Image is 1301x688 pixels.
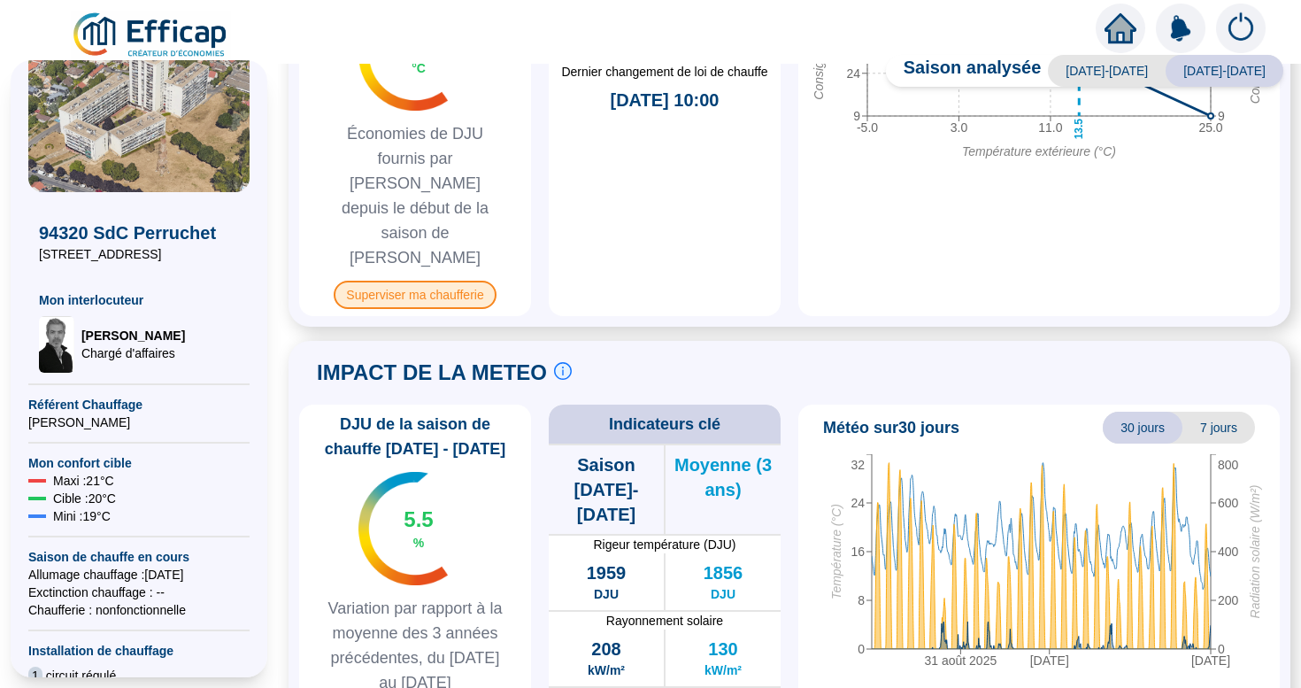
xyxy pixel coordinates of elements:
span: Saison [DATE]-[DATE] [549,452,664,527]
tspan: -5.0 [857,120,878,135]
tspan: 0 [1218,642,1225,656]
span: IMPACT DE LA METEO [317,359,547,387]
span: % [413,534,424,552]
tspan: [DATE] [1030,653,1069,668]
span: 30 jours [1103,412,1182,444]
tspan: 0 [858,642,865,656]
span: Superviser ma chaufferie [334,281,496,309]
span: Installation de chauffage [28,642,250,660]
span: info-circle [554,362,572,380]
tspan: 9 [853,109,860,123]
span: 1959 [587,560,627,585]
span: Moyenne (3 ans) [666,452,781,502]
tspan: 600 [1218,496,1239,510]
span: Mon interlocuteur [39,291,239,309]
span: 1856 [704,560,743,585]
span: Rigeur température (DJU) [549,536,781,553]
span: [DATE]-[DATE] [1048,55,1166,87]
tspan: Radiation solaire (W/m²) [1248,484,1262,618]
tspan: 11.0 [1038,120,1062,135]
img: alerts [1216,4,1266,53]
span: Référent Chauffage [28,396,250,414]
span: kW/m² [704,661,742,679]
tspan: Température (°C) [829,504,843,599]
tspan: 400 [1218,545,1239,559]
img: alerts [1156,4,1205,53]
span: 1 [28,667,42,684]
tspan: 24 [846,66,860,80]
tspan: 3.0 [951,120,968,135]
img: Chargé d'affaires [39,316,74,373]
span: [PERSON_NAME] [81,327,185,344]
span: 94320 SdC Perruchet [39,220,239,245]
span: [PERSON_NAME] [28,414,250,431]
span: °C [412,59,426,77]
tspan: 24 [851,496,865,510]
text: 13.5 [1073,118,1085,139]
span: Indicateurs clé [609,412,720,437]
span: Chaufferie : non fonctionnelle [28,601,250,619]
span: Saison analysée [886,55,1042,87]
span: Maxi : 21 °C [53,472,114,490]
span: Saison de chauffe en cours [28,548,250,566]
span: DJU de la saison de chauffe [DATE] - [DATE] [306,412,524,461]
span: Chargé d'affaires [81,344,185,362]
span: [DATE] 10:00 [611,88,720,112]
span: Mini : 19 °C [53,507,111,525]
tspan: 800 [1218,458,1239,472]
span: 130 [708,637,737,661]
span: Allumage chauffage : [DATE] [28,566,250,584]
span: 5.5 [404,506,433,534]
span: kW/m² [588,661,625,679]
tspan: 31 août 2025 [924,653,997,668]
span: DJU [594,585,619,603]
span: Exctinction chauffage : -- [28,584,250,601]
span: Cible : 20 °C [53,490,116,507]
tspan: [DATE] [1191,653,1230,668]
span: [STREET_ADDRESS] [39,245,239,263]
tspan: 8 [858,593,865,607]
img: efficap energie logo [71,11,231,60]
span: 208 [591,637,620,661]
tspan: 16 [851,545,865,559]
img: indicateur températures [358,472,448,585]
span: 7 jours [1182,412,1255,444]
tspan: 200 [1218,593,1239,607]
span: Météo sur 30 jours [823,415,959,440]
span: Économies de DJU fournis par [PERSON_NAME] depuis le début de la saison de [PERSON_NAME] [306,121,524,270]
tspan: 32 [851,458,865,472]
span: [DATE]-[DATE] [1166,55,1283,87]
span: DJU [711,585,735,603]
span: circuit régulé [46,667,116,684]
tspan: Température extérieure (°C) [962,144,1116,158]
span: Rayonnement solaire [549,612,781,630]
span: Mon confort cible [28,454,250,472]
span: home [1105,12,1136,44]
span: Dernier changement de loi de chauffe [549,63,781,81]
